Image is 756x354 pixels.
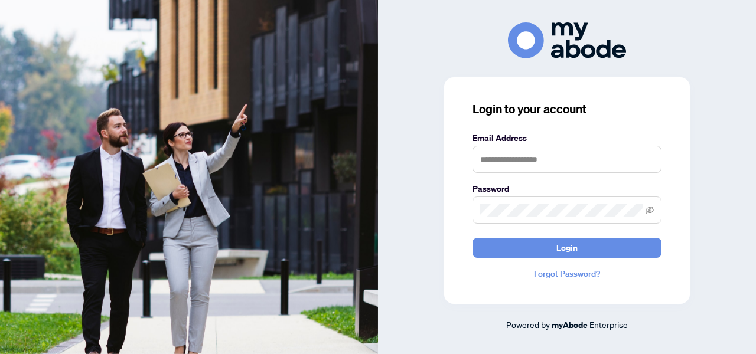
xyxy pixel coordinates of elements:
span: eye-invisible [646,206,654,214]
button: Login [472,238,661,258]
a: myAbode [552,319,588,332]
label: Password [472,182,661,195]
a: Forgot Password? [472,267,661,280]
span: Powered by [506,319,550,330]
h3: Login to your account [472,101,661,117]
label: Email Address [472,132,661,145]
img: ma-logo [508,22,626,58]
span: Enterprise [589,319,628,330]
span: Login [556,238,578,257]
